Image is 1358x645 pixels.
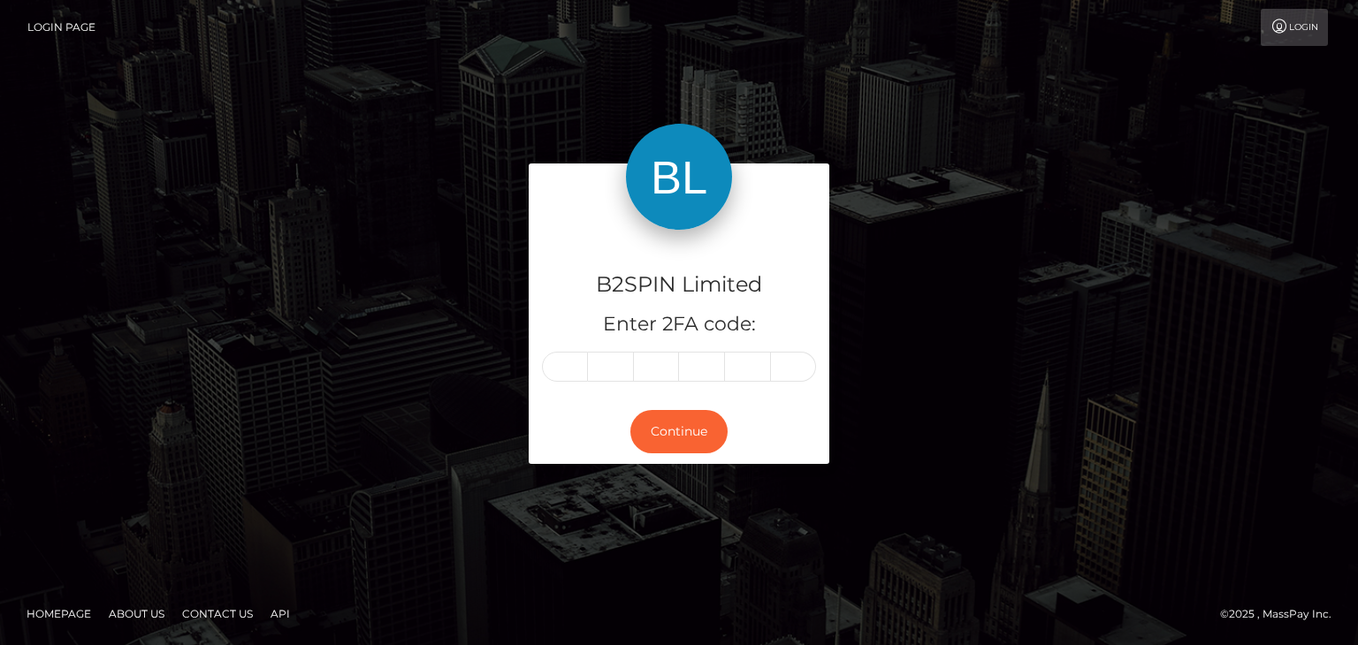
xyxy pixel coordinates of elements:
[102,600,172,627] a: About Us
[626,124,732,230] img: B2SPIN Limited
[19,600,98,627] a: Homepage
[175,600,260,627] a: Contact Us
[1261,9,1328,46] a: Login
[630,410,728,453] button: Continue
[27,9,95,46] a: Login Page
[542,269,816,300] h4: B2SPIN Limited
[1220,604,1345,624] div: © 2025 , MassPay Inc.
[542,311,816,338] h5: Enter 2FA code:
[263,600,297,627] a: API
